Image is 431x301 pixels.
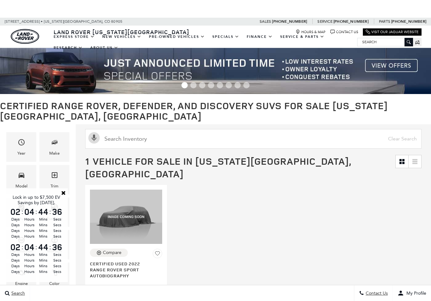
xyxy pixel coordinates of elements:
[37,216,49,222] span: Mins
[9,207,21,216] span: 02
[49,150,60,157] div: Make
[39,132,69,162] div: MakeMake
[50,183,58,190] div: Trim
[17,150,26,157] div: Year
[357,38,413,46] input: Search
[35,242,37,252] span: :
[51,263,63,269] span: Secs
[51,222,63,228] span: Secs
[23,252,35,257] span: Hours
[208,82,214,88] span: Go to slide 4
[50,42,86,53] a: Research
[23,222,35,228] span: Hours
[90,267,157,279] span: Range Rover Sport Autobiography
[379,19,390,24] span: Parts
[51,243,63,251] span: 36
[37,269,49,274] span: Mins
[391,19,426,24] a: [PHONE_NUMBER]
[51,170,58,183] span: Trim
[5,19,122,24] a: [STREET_ADDRESS] • [US_STATE][GEOGRAPHIC_DATA], CO 80905
[51,216,63,222] span: Secs
[50,31,357,53] nav: Main Navigation
[50,31,98,42] a: EXPRESS STORE
[9,222,21,228] span: Days
[104,18,110,26] span: CO
[6,132,36,162] div: YearYear
[86,42,122,53] a: About Us
[51,207,63,216] span: 36
[85,155,351,180] span: 1 Vehicle for Sale in [US_STATE][GEOGRAPHIC_DATA], [GEOGRAPHIC_DATA]
[5,18,43,26] span: [STREET_ADDRESS] •
[209,31,243,42] a: Specials
[85,129,422,149] input: Search Inventory
[18,137,25,150] span: Year
[217,82,223,88] span: Go to slide 5
[23,216,35,222] span: Hours
[9,263,21,269] span: Days
[23,233,35,239] span: Hours
[37,222,49,228] span: Mins
[9,269,21,274] span: Days
[276,31,328,42] a: Service & Parts
[23,207,35,216] span: 04
[334,19,369,24] a: [PHONE_NUMBER]
[37,257,49,263] span: Mins
[366,30,419,34] a: Visit Our Jaguar Website
[51,233,63,239] span: Secs
[37,233,49,239] span: Mins
[37,228,49,233] span: Mins
[127,279,162,292] button: details tab
[18,170,25,183] span: Model
[21,242,23,252] span: :
[21,207,23,216] span: :
[51,137,58,150] span: Make
[9,228,21,233] span: Days
[51,269,63,274] span: Secs
[145,31,209,42] a: Pre-Owned Vehicles
[23,228,35,233] span: Hours
[88,132,100,144] svg: Click to toggle on voice search
[39,165,69,194] div: TrimTrim
[50,28,193,36] a: Land Rover [US_STATE][GEOGRAPHIC_DATA]
[11,29,39,44] img: Land Rover
[90,261,162,279] a: Certified Used 2022Range Rover Sport Autobiography
[11,29,39,44] a: land-rover
[364,291,388,296] span: Contact Us
[393,285,431,301] button: Open user profile menu
[330,30,358,34] a: Contact Us
[23,243,35,251] span: 04
[23,263,35,269] span: Hours
[37,263,49,269] span: Mins
[9,252,21,257] span: Days
[15,280,28,287] div: Engine
[111,18,122,26] span: 80905
[49,280,60,287] div: Color
[90,261,157,267] span: Certified Used 2022
[296,30,326,34] a: Hours & Map
[35,207,37,216] span: :
[23,257,35,263] span: Hours
[44,18,103,26] span: [US_STATE][GEOGRAPHIC_DATA],
[226,82,232,88] span: Go to slide 6
[37,252,49,257] span: Mins
[90,249,128,257] button: Compare Vehicle
[199,82,205,88] span: Go to slide 3
[10,291,25,296] span: Search
[37,207,49,216] span: 44
[54,28,189,36] span: Land Rover [US_STATE][GEOGRAPHIC_DATA]
[91,279,125,292] button: pricing tab
[61,190,66,196] a: Close
[243,82,250,88] span: Go to slide 8
[103,250,121,256] div: Compare
[51,252,63,257] span: Secs
[13,195,60,205] span: Lock in up to $7,500 EV Savings by [DATE].
[23,269,35,274] span: Hours
[181,82,188,88] span: Go to slide 1
[51,257,63,263] span: Secs
[9,216,21,222] span: Days
[51,228,63,233] span: Secs
[404,291,426,296] span: My Profile
[9,243,21,251] span: 02
[15,183,27,190] div: Model
[49,242,51,252] span: :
